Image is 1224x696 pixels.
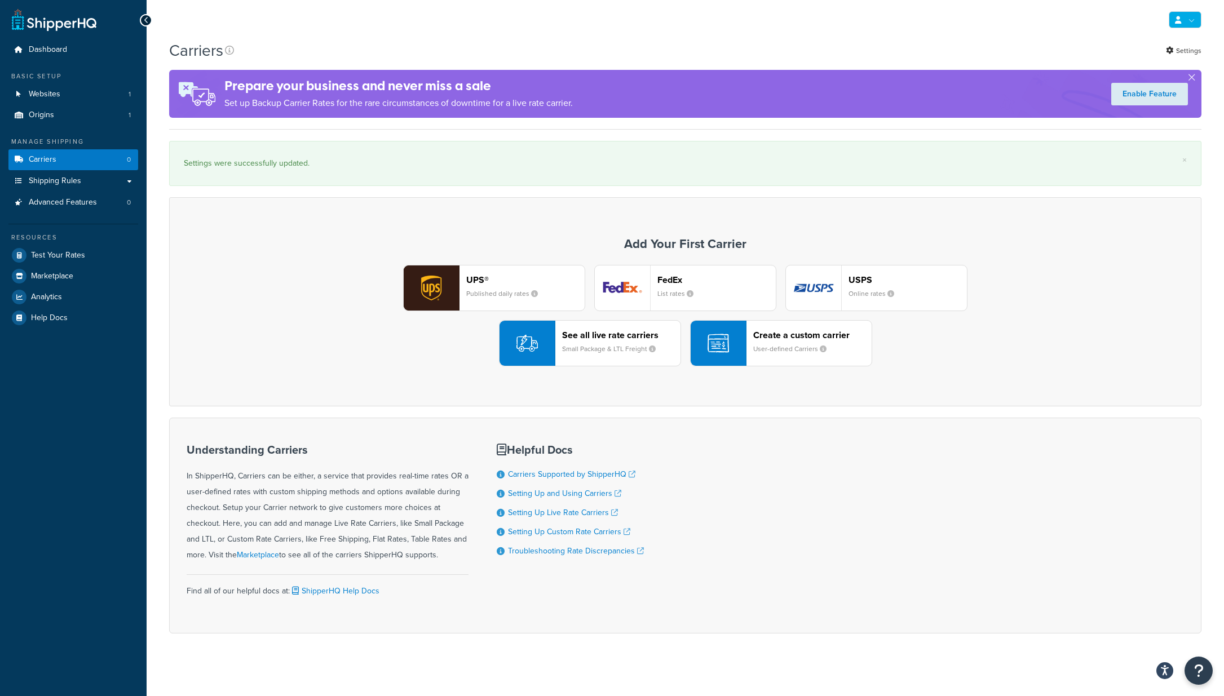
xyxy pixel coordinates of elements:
button: ups logoUPS®Published daily rates [403,265,585,311]
small: List rates [657,289,702,299]
span: Test Your Rates [31,251,85,260]
div: Settings were successfully updated. [184,156,1187,171]
span: Dashboard [29,45,67,55]
small: User-defined Carriers [753,344,836,354]
h3: Helpful Docs [497,444,644,456]
a: Carriers Supported by ShipperHQ [508,468,635,480]
img: ad-rules-rateshop-fe6ec290ccb7230408bd80ed9643f0289d75e0ffd9eb532fc0e269fcd187b520.png [169,70,224,118]
span: Origins [29,110,54,120]
a: Carriers 0 [8,149,138,170]
h3: Understanding Carriers [187,444,469,456]
li: Websites [8,84,138,105]
img: usps logo [786,265,841,311]
a: Test Your Rates [8,245,138,265]
span: 0 [127,198,131,207]
button: usps logoUSPSOnline rates [785,265,967,311]
img: fedEx logo [595,265,650,311]
span: Analytics [31,292,62,302]
div: Resources [8,233,138,242]
header: See all live rate carriers [562,330,681,340]
a: Websites 1 [8,84,138,105]
a: Enable Feature [1111,83,1188,105]
span: Help Docs [31,313,68,323]
span: 1 [129,90,131,99]
header: USPS [849,274,967,285]
a: Setting Up and Using Carriers [508,487,621,499]
span: 0 [127,155,131,165]
div: Basic Setup [8,72,138,81]
small: Small Package & LTL Freight [562,344,665,354]
li: Carriers [8,149,138,170]
a: Marketplace [237,549,279,561]
a: Dashboard [8,39,138,60]
div: Find all of our helpful docs at: [187,574,469,599]
h3: Add Your First Carrier [181,237,1190,251]
h1: Carriers [169,39,223,61]
img: ups logo [404,265,459,311]
div: In ShipperHQ, Carriers can be either, a service that provides real-time rates OR a user-defined r... [187,444,469,563]
header: FedEx [657,274,776,285]
p: Set up Backup Carrier Rates for the rare circumstances of downtime for a live rate carrier. [224,95,573,111]
img: icon-carrier-custom-c93b8a24.svg [708,333,729,354]
small: Published daily rates [466,289,547,299]
span: 1 [129,110,131,120]
span: Advanced Features [29,198,97,207]
a: Help Docs [8,308,138,328]
button: Open Resource Center [1185,657,1213,685]
a: Setting Up Live Rate Carriers [508,507,618,518]
a: Marketplace [8,266,138,286]
a: Origins 1 [8,105,138,126]
a: Analytics [8,287,138,307]
span: Websites [29,90,60,99]
small: Online rates [849,289,903,299]
a: Setting Up Custom Rate Carriers [508,526,630,538]
a: ShipperHQ Home [12,8,96,31]
a: Troubleshooting Rate Discrepancies [508,545,644,557]
span: Shipping Rules [29,176,81,186]
button: See all live rate carriersSmall Package & LTL Freight [499,320,681,366]
header: UPS® [466,274,585,285]
span: Carriers [29,155,56,165]
a: Shipping Rules [8,171,138,192]
a: Settings [1166,43,1201,59]
div: Manage Shipping [8,137,138,147]
span: Marketplace [31,272,73,281]
img: icon-carrier-liverate-becf4550.svg [516,333,538,354]
li: Advanced Features [8,192,138,213]
a: ShipperHQ Help Docs [290,585,379,597]
a: Advanced Features 0 [8,192,138,213]
a: × [1182,156,1187,165]
button: fedEx logoFedExList rates [594,265,776,311]
h4: Prepare your business and never miss a sale [224,77,573,95]
button: Create a custom carrierUser-defined Carriers [690,320,872,366]
li: Origins [8,105,138,126]
header: Create a custom carrier [753,330,872,340]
